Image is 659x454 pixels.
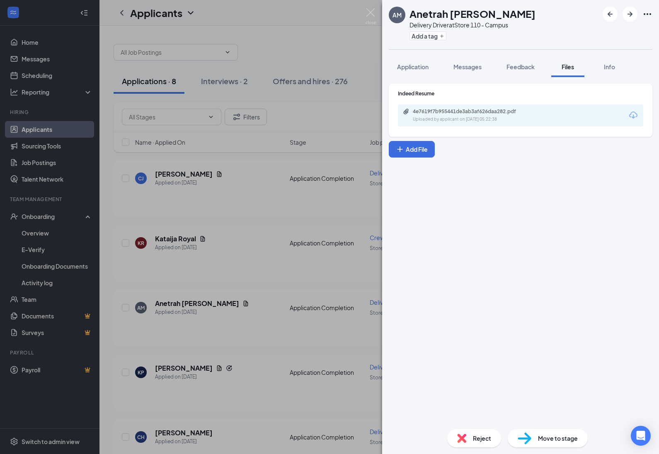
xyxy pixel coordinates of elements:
[409,7,535,21] h1: Anetrah [PERSON_NAME]
[631,426,651,446] div: Open Intercom Messenger
[397,63,429,70] span: Application
[409,32,446,40] button: PlusAdd a tag
[623,7,637,22] button: ArrowRight
[396,145,404,153] svg: Plus
[603,7,618,22] button: ArrowLeftNew
[392,11,402,19] div: AM
[628,110,638,120] svg: Download
[625,9,635,19] svg: ArrowRight
[439,34,444,39] svg: Plus
[605,9,615,19] svg: ArrowLeftNew
[398,90,643,97] div: Indeed Resume
[473,434,491,443] span: Reject
[403,108,537,123] a: Paperclip4e7619f7b955441de3ab3af626daa282.pdfUploaded by applicant on [DATE] 05:22:38
[562,63,574,70] span: Files
[506,63,535,70] span: Feedback
[413,108,529,115] div: 4e7619f7b955441de3ab3af626daa282.pdf
[642,9,652,19] svg: Ellipses
[604,63,615,70] span: Info
[403,108,409,115] svg: Paperclip
[409,21,535,29] div: Delivery Driver at Store 110 - Campus
[453,63,482,70] span: Messages
[413,116,537,123] div: Uploaded by applicant on [DATE] 05:22:38
[538,434,578,443] span: Move to stage
[389,141,435,158] button: Add FilePlus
